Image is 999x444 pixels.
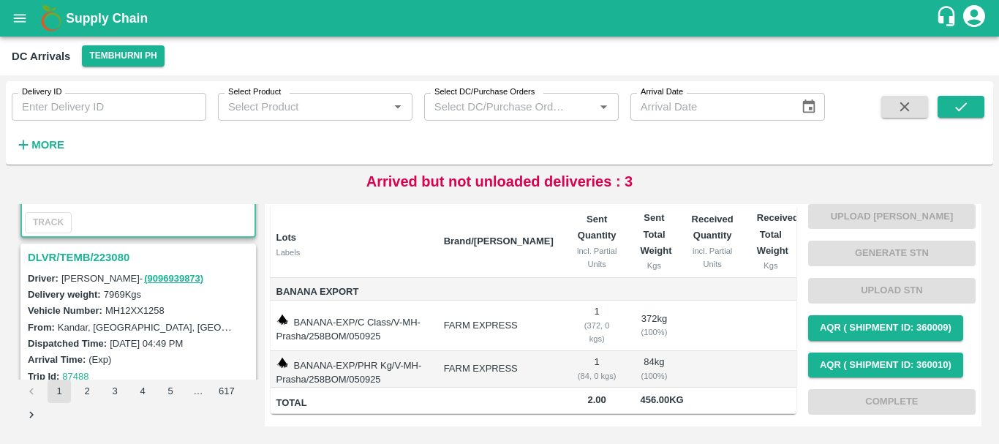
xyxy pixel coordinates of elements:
div: DC Arrivals [12,47,70,66]
img: logo [37,4,66,33]
span: Total [276,395,432,412]
img: weight [276,314,288,326]
div: Labels [276,246,432,259]
b: Received Total Weight [757,212,799,256]
label: Delivery weight: [28,289,101,300]
input: Enter Delivery ID [12,93,206,121]
td: BANANA-EXP/PHR Kg/V-MH-Prasha/258BOM/050925 [271,351,432,388]
label: Vehicle Number: [28,305,102,316]
div: account of current user [961,3,987,34]
td: 372 kg [628,301,679,351]
b: Brand/[PERSON_NAME] [444,236,554,247]
button: Choose date [795,93,823,121]
label: (Exp) [88,354,111,365]
label: 7969 Kgs [104,289,141,300]
label: [DATE] 04:49 PM [110,338,183,349]
label: Select DC/Purchase Orders [434,86,535,98]
img: weight [276,357,288,369]
h3: DLVR/TEMB/223080 [28,248,253,267]
label: Trip Id: [28,371,59,382]
label: Delivery ID [22,86,61,98]
a: (9096939873) [144,273,203,284]
input: Select DC/Purchase Orders [429,97,571,116]
td: BANANA-EXP/C Class/V-MH-Prasha/258BOM/050925 [271,301,432,351]
button: Go to page 5 [159,380,182,403]
b: Sent Quantity [578,214,617,241]
button: Go to page 2 [75,380,99,403]
td: 84 kg [628,351,679,388]
a: 87488 [62,371,88,382]
button: open drawer [3,1,37,35]
button: Go to next page [20,403,43,426]
button: Go to page 3 [103,380,127,403]
label: Select Product [228,86,281,98]
div: customer-support [935,5,961,31]
td: 1 [565,351,629,388]
button: AQR ( Shipment Id: 360010) [808,353,963,378]
span: [PERSON_NAME] - [61,273,205,284]
label: Driver: [28,273,59,284]
div: … [186,385,210,399]
label: From: [28,322,55,333]
div: incl. Partial Units [691,244,733,271]
div: Kgs [757,259,785,272]
b: Supply Chain [66,11,148,26]
input: Select Product [222,97,384,116]
button: Go to page 617 [214,380,239,403]
b: Received Quantity [692,214,734,241]
input: Arrival Date [630,93,790,121]
div: ( 372, 0 kgs) [577,319,617,346]
label: Dispatched Time: [28,338,107,349]
div: incl. Partial Units [577,244,617,271]
div: ( 100 %) [640,369,668,383]
b: Lots [276,232,296,243]
label: MH12XX1258 [105,305,165,316]
td: FARM EXPRESS [432,301,565,351]
nav: pagination navigation [18,380,259,426]
button: Open [388,97,407,116]
p: Arrived but not unloaded deliveries : 3 [366,170,633,192]
div: ( 84, 0 kgs) [577,369,617,383]
button: page 1 [48,380,71,403]
button: Go to page 4 [131,380,154,403]
span: Banana Export [276,284,432,301]
label: Arrival Time: [28,354,86,365]
button: Select DC [82,45,164,67]
button: AQR ( Shipment Id: 360009) [808,315,963,341]
button: More [12,132,68,157]
label: Kandar, [GEOGRAPHIC_DATA], [GEOGRAPHIC_DATA], [GEOGRAPHIC_DATA], [GEOGRAPHIC_DATA] [58,321,505,333]
span: 456.00 Kg [640,394,683,405]
div: ( 100 %) [640,326,668,339]
b: Sent Total Weight [640,212,671,256]
span: 2.00 [577,392,617,409]
strong: More [31,139,64,151]
div: Kgs [640,259,668,272]
label: Arrival Date [641,86,683,98]
td: 1 [565,301,629,351]
td: FARM EXPRESS [432,351,565,388]
button: Open [594,97,613,116]
a: Supply Chain [66,8,935,29]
